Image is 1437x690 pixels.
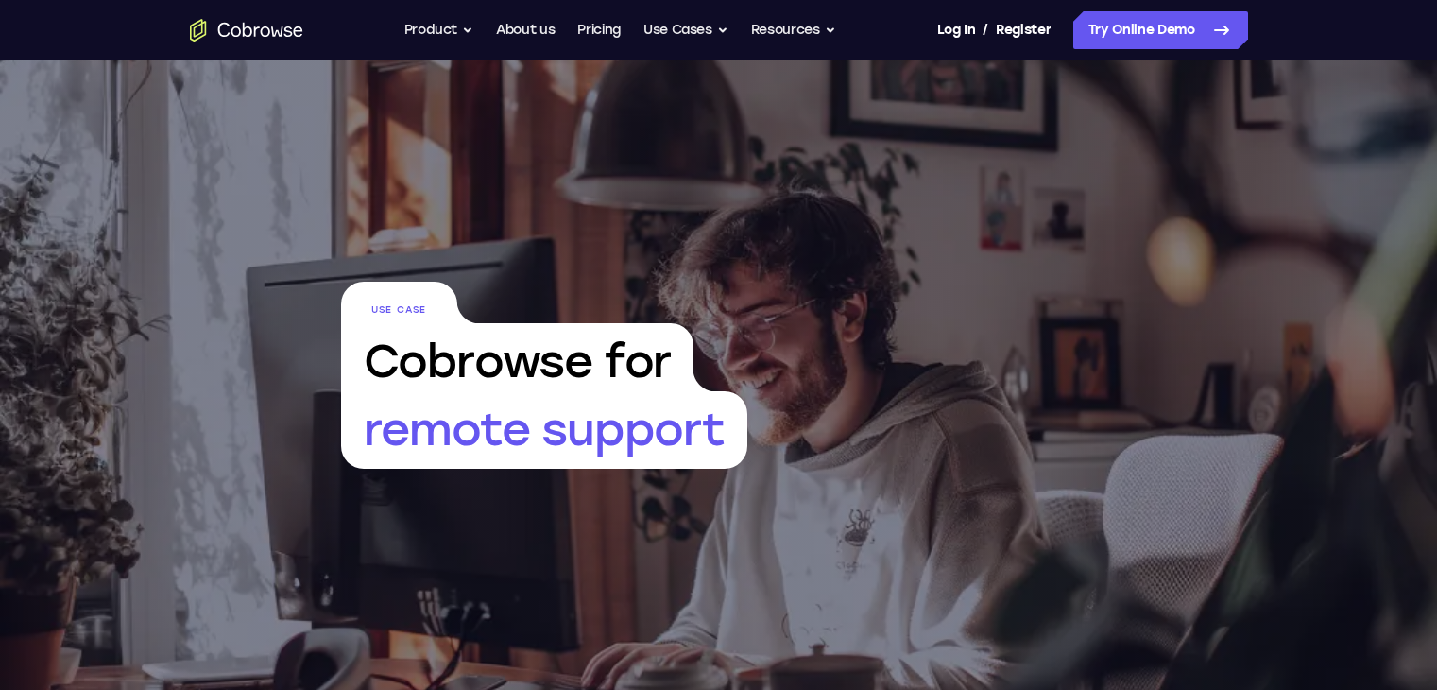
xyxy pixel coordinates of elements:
a: Go to the home page [190,19,303,42]
a: Register [996,11,1051,49]
a: Log In [937,11,975,49]
span: Cobrowse for [341,323,694,391]
span: / [983,19,988,42]
a: About us [496,11,555,49]
span: remote support [341,391,747,469]
a: Try Online Demo [1073,11,1248,49]
button: Use Cases [643,11,728,49]
span: Use Case [341,282,457,323]
button: Resources [751,11,836,49]
a: Pricing [577,11,621,49]
button: Product [404,11,474,49]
